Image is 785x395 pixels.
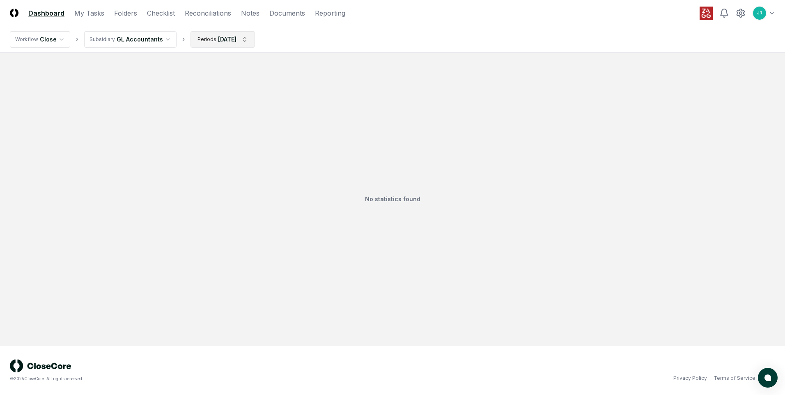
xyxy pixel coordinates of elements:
img: logo [10,359,71,372]
a: My Tasks [74,8,104,18]
a: Dashboard [28,8,64,18]
img: ZAGG logo [700,7,713,20]
nav: breadcrumb [10,31,255,48]
div: Workflow [15,36,38,43]
button: Periods[DATE] [191,31,255,48]
div: [DATE] [218,35,236,44]
a: Reporting [315,8,345,18]
div: © 2025 CloseCore. All rights reserved. [10,376,392,382]
a: Privacy Policy [673,374,707,382]
a: Documents [269,8,305,18]
button: JR [752,6,767,21]
a: Terms of Service [714,374,755,382]
a: Checklist [147,8,175,18]
a: Notes [241,8,259,18]
span: JR [757,10,762,16]
div: Subsidiary [90,36,115,43]
a: Reconciliations [185,8,231,18]
button: atlas-launcher [758,368,778,388]
img: Logo [10,9,18,17]
div: No statistics found [10,62,775,336]
a: Folders [114,8,137,18]
div: Periods [197,36,216,43]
